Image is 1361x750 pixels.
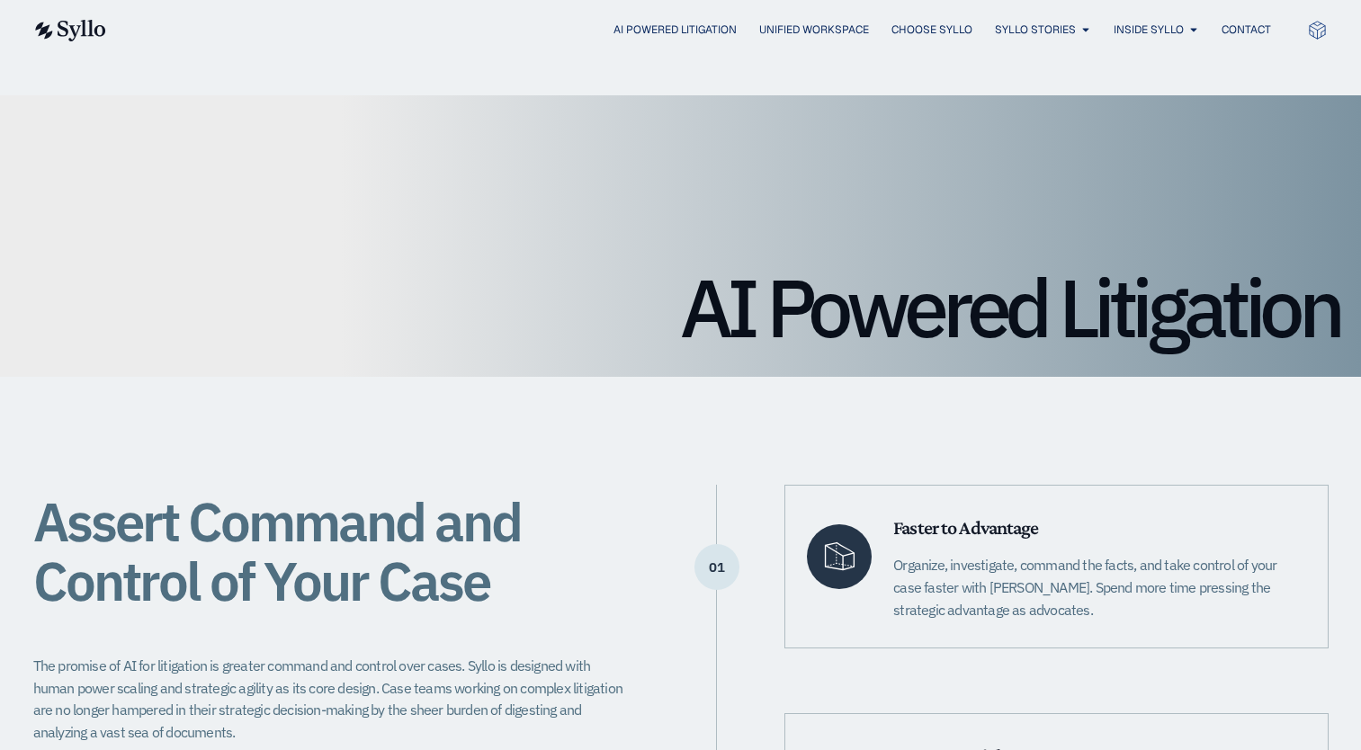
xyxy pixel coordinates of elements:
[893,516,1038,539] span: Faster to Advantage
[22,267,1339,348] h1: AI Powered Litigation
[759,22,869,38] a: Unified Workspace
[893,554,1305,621] p: Organize, investigate, command the facts, and take control of your case faster with [PERSON_NAME]...
[33,486,521,616] span: Assert Command and Control of Your Case
[995,22,1076,38] a: Syllo Stories
[33,655,634,744] p: The promise of AI for litigation is greater command and control over cases. Syllo is designed wit...
[1222,22,1271,38] a: Contact
[142,22,1271,39] div: Menu Toggle
[32,20,106,41] img: syllo
[1114,22,1184,38] a: Inside Syllo
[694,567,739,568] p: 01
[613,22,737,38] a: AI Powered Litigation
[142,22,1271,39] nav: Menu
[891,22,972,38] a: Choose Syllo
